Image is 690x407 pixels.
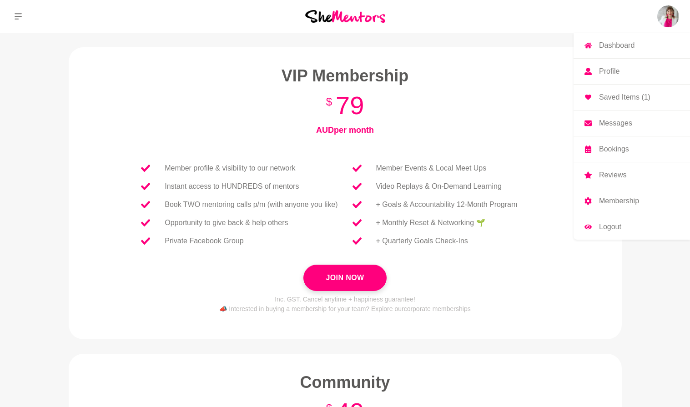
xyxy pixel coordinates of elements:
[599,223,621,231] p: Logout
[127,125,564,136] h4: AUD per month
[127,65,564,86] h2: VIP Membership
[599,94,650,101] p: Saved Items (1)
[599,171,626,179] p: Reviews
[574,85,690,110] a: Saved Items (1)
[127,295,564,304] p: Inc. GST. Cancel anytime + happiness guarantee!
[376,217,485,228] p: + Monthly Reset & Networking 🌱
[376,163,487,174] p: Member Events & Local Meet Ups
[165,236,243,246] p: Private Facebook Group
[127,372,564,392] h2: Community
[599,146,629,153] p: Bookings
[574,59,690,84] a: Profile
[305,10,385,22] img: She Mentors Logo
[404,305,471,312] a: corporate memberships
[165,217,288,228] p: Opportunity to give back & help others
[574,33,690,58] a: Dashboard
[599,42,635,49] p: Dashboard
[127,304,564,314] p: 📣 Interested in buying a membership for your team? Explore our
[165,199,337,210] p: Book TWO mentoring calls p/m (with anyone you like)
[165,181,299,192] p: Instant access to HUNDREDS of mentors
[574,162,690,188] a: Reviews
[599,120,632,127] p: Messages
[127,90,564,121] h3: 79
[599,68,619,75] p: Profile
[303,265,386,291] button: Join Now
[574,136,690,162] a: Bookings
[657,5,679,27] a: Vanessa VictorDashboardProfileSaved Items (1)MessagesBookingsReviewsMembershipLogout
[165,163,295,174] p: Member profile & visibility to our network
[599,197,639,205] p: Membership
[376,236,468,246] p: + Quarterly Goals Check-Ins
[376,199,518,210] p: + Goals & Accountability 12-Month Program
[376,181,502,192] p: Video Replays & On-Demand Learning
[574,111,690,136] a: Messages
[657,5,679,27] img: Vanessa Victor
